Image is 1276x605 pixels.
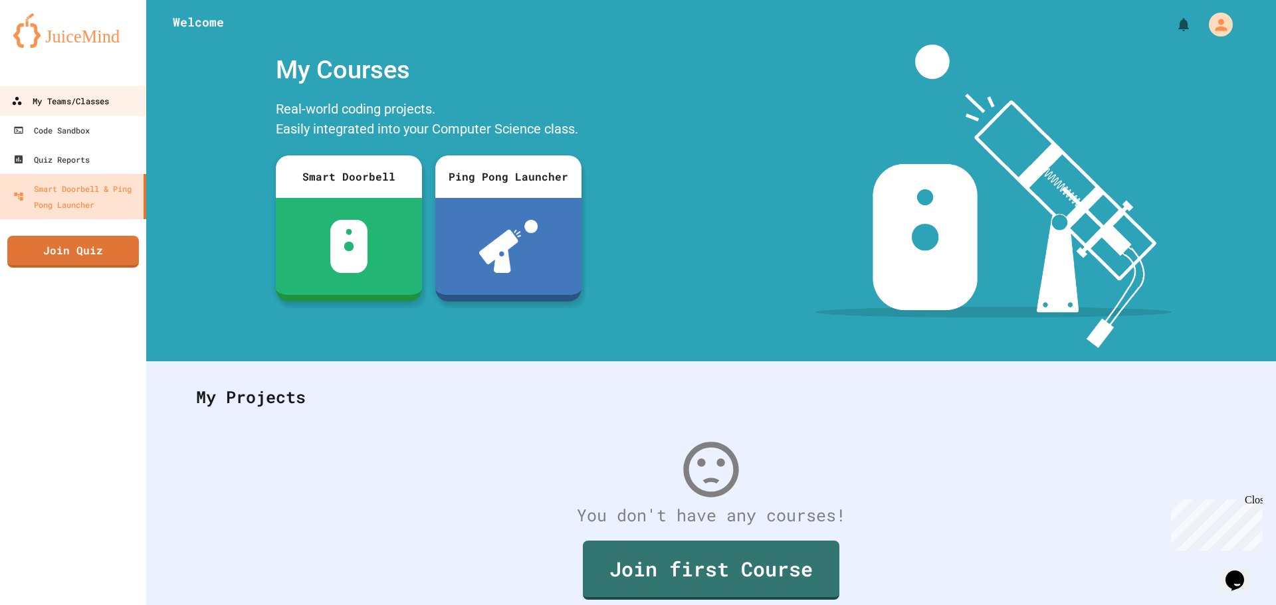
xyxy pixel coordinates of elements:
[479,220,538,273] img: ppl-with-ball.png
[330,220,368,273] img: sdb-white.svg
[1166,494,1263,551] iframe: chat widget
[269,44,588,96] div: My Courses
[815,44,1172,348] img: banner-image-my-projects.png
[5,5,92,84] div: Chat with us now!Close
[13,181,138,213] div: Smart Doorbell & Ping Pong Launcher
[7,236,139,268] a: Join Quiz
[183,503,1239,528] div: You don't have any courses!
[13,151,90,167] div: Quiz Reports
[583,541,839,600] a: Join first Course
[183,371,1239,423] div: My Projects
[11,93,109,110] div: My Teams/Classes
[269,96,588,145] div: Real-world coding projects. Easily integrated into your Computer Science class.
[276,155,422,198] div: Smart Doorbell
[1151,13,1195,36] div: My Notifications
[1220,552,1263,592] iframe: chat widget
[435,155,582,198] div: Ping Pong Launcher
[13,122,90,138] div: Code Sandbox
[1195,9,1236,40] div: My Account
[13,13,133,48] img: logo-orange.svg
